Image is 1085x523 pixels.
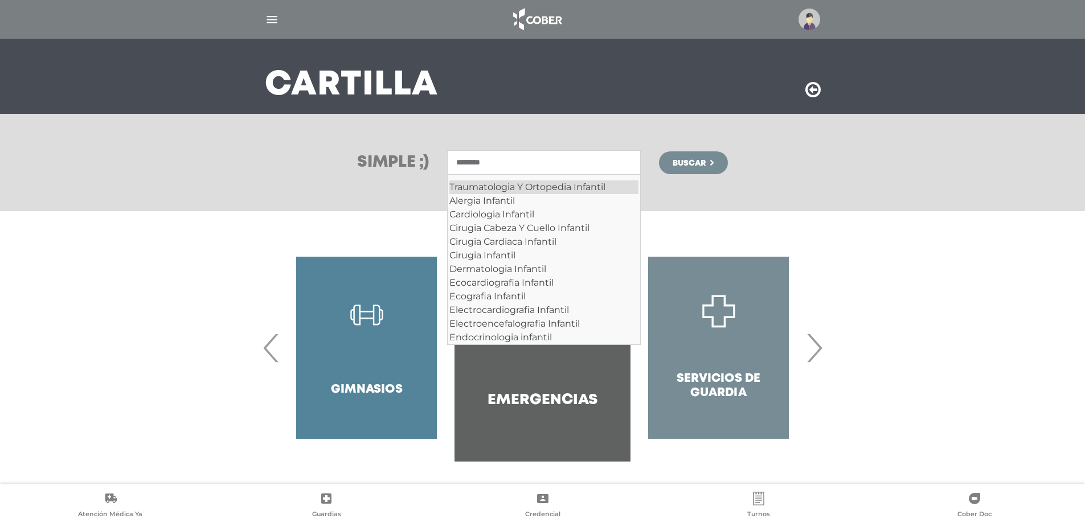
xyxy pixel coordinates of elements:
[449,194,638,208] div: Alergia Infantil
[449,208,638,221] div: Cardiologia Infantil
[265,71,438,100] h3: Cartilla
[449,221,638,235] div: Cirugia Cabeza Y Cuello Infantil
[449,317,638,331] div: Electroencefalografia Infantil
[803,317,825,378] span: Next
[2,492,218,521] a: Atención Médica Ya
[449,344,638,358] div: Endocrinologia Y Metabolismo Infantil
[435,492,650,521] a: Credencial
[218,492,434,521] a: Guardias
[673,159,706,167] span: Buscar
[867,492,1083,521] a: Cober Doc
[449,276,638,290] div: Ecocardiografia Infantil
[312,510,341,520] span: Guardias
[957,510,992,520] span: Cober Doc
[488,392,597,409] h4: Emergencias
[449,235,638,249] div: Cirugia Cardiaca Infantil
[449,180,638,194] div: Traumatologia Y Ortopedia Infantil
[357,155,429,171] h3: Simple ;)
[260,317,282,378] span: Previous
[650,492,866,521] a: Turnos
[449,262,638,276] div: Dermatologia Infantil
[659,151,727,174] button: Buscar
[449,331,638,344] div: Endocrinologia infantil
[525,510,560,520] span: Credencial
[449,290,638,303] div: Ecografia Infantil
[799,9,820,30] img: profile-placeholder.svg
[507,6,567,33] img: logo_cober_home-white.png
[455,234,630,462] a: Emergencias
[265,13,279,27] img: Cober_menu-lines-white.svg
[78,510,142,520] span: Atención Médica Ya
[449,303,638,317] div: Electrocardiografia Infantil
[747,510,770,520] span: Turnos
[449,249,638,262] div: Cirugia Infantil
